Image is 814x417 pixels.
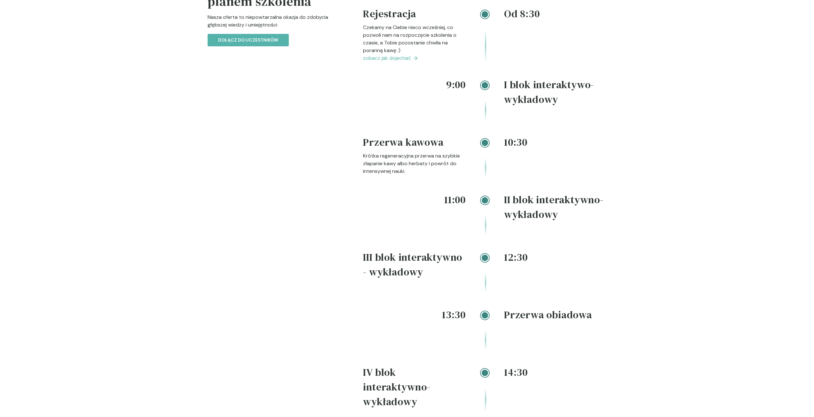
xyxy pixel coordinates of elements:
[504,365,607,380] h4: 14:30
[218,37,278,43] p: Dołącz do uczestników
[363,54,466,62] a: zobacz jak dojechać
[208,34,289,46] button: Dołącz do uczestników
[363,307,466,322] h4: 13:30
[504,192,607,224] h4: II blok interaktywno-wykładowy
[208,36,289,43] a: Dołącz do uczestników
[504,135,607,150] h4: 10:30
[363,152,466,175] p: Krótka regeneracyjna przerwa na szybkie złapanie kawy albo herbaty i powrót do intensywnej nauki.
[363,24,466,54] p: Czekamy na Ciebie nieco wcześniej, co pozwoli nam na rozpoczęcie szkolenia o czasie, a Tobie pozo...
[363,250,466,282] h4: III blok interaktywno - wykładowy
[363,54,411,62] span: zobacz jak dojechać
[363,192,466,207] h4: 11:00
[363,365,466,412] h4: IV blok interaktywno-wykładowy
[208,13,343,34] p: Nasza oferta to niepowtarzalna okazja do zdobycia głębszej wiedzy i umiejętności
[363,135,466,152] h4: Przerwa kawowa
[363,6,466,24] h4: Rejestracja
[363,77,466,92] h4: 9:00
[504,307,607,325] h4: Przerwa obiadowa
[504,77,607,109] h4: I blok interaktywo-wykładowy
[504,6,607,21] h4: Od 8:30
[504,250,607,265] h4: 12:30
